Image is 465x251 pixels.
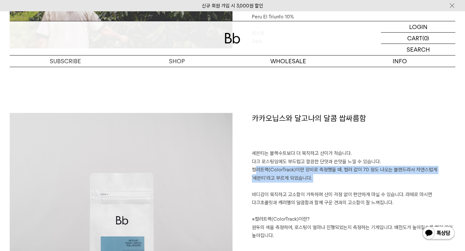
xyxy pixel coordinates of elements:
[10,55,121,67] a: SUBSCRIBE
[381,33,455,44] a: CART (0)
[409,21,428,32] p: LOGIN
[422,226,455,241] img: 카카오톡 채널 1:1 채팅 버튼
[252,113,455,150] h1: 카카오닙스와 달고나의 달콤 쌉싸름함
[232,55,344,67] p: WHOLESALE
[121,55,232,67] a: SHOP
[422,33,429,44] p: (0)
[407,33,422,44] p: CART
[225,33,240,44] img: 로고
[407,44,430,55] p: SEARCH
[344,55,455,67] p: INFO
[252,149,455,240] p: 세븐티는 블랙수트보다 더 묵직하고 산미가 적습니다. 다크 로스팅임에도 부드럽고 깔끔한 단맛과 쓴맛을 느낄 수 있습니다. 컬러트랙(ColorTrack)이란 장비로 측정했을 때,...
[381,21,455,33] a: LOGIN
[202,3,263,9] a: 신규 회원 가입 시 3,000원 할인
